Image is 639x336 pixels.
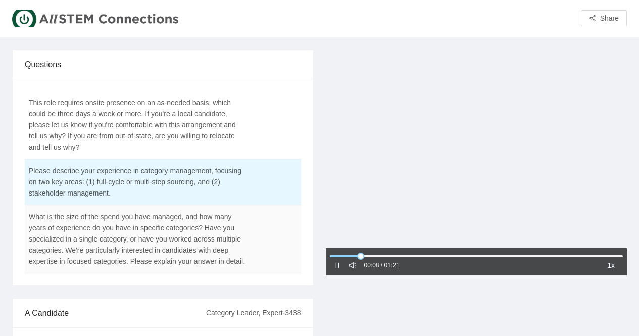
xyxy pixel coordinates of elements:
[25,91,251,159] td: This role requires onsite presence on an as-needed basis, which could be three days a week or mor...
[349,262,356,269] span: sound
[25,50,301,79] div: Questions
[334,262,341,269] span: pause
[25,159,251,205] td: Please describe your experience in category management, focusing on two key areas: (1) full-cycle...
[12,7,178,31] img: AllSTEM
[607,260,615,271] span: 1x
[600,13,619,24] span: Share
[589,15,596,23] span: share-alt
[581,10,627,26] button: share-altShare
[25,299,206,327] div: A Candidate
[364,261,400,270] div: 00:08 / 01:21
[25,205,251,273] td: What is the size of the spend you have managed, and how many years of experience do you have in s...
[206,299,301,326] div: Category Leader, Expert-3438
